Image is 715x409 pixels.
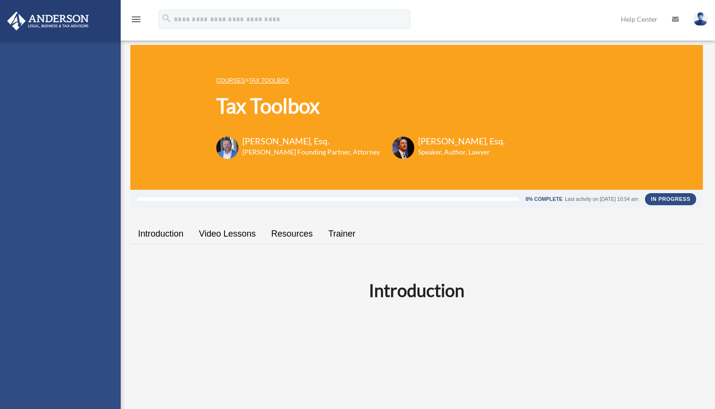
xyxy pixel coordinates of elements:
div: Last activity on [DATE] 10:54 am [565,197,638,202]
h3: [PERSON_NAME], Esq. [242,135,380,147]
h6: Speaker, Author, Lawyer [418,147,493,157]
a: COURSES [216,77,245,84]
div: In Progress [645,193,696,205]
h2: Introduction [136,278,697,302]
a: menu [130,17,142,25]
img: Anderson Advisors Platinum Portal [4,12,92,30]
p: > [216,74,505,86]
img: User Pic [693,12,708,26]
img: Toby-circle-head.png [216,137,238,159]
div: 0% Complete [526,197,562,202]
img: Scott-Estill-Headshot.png [392,137,414,159]
a: Tax Toolbox [249,77,289,84]
h3: [PERSON_NAME], Esq. [418,135,505,147]
a: Resources [264,220,321,248]
i: menu [130,14,142,25]
i: search [161,13,172,24]
a: Video Lessons [191,220,264,248]
a: Trainer [321,220,363,248]
h1: Tax Toolbox [216,92,505,120]
h6: [PERSON_NAME] Founding Partner, Attorney [242,147,380,157]
a: Introduction [130,220,191,248]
